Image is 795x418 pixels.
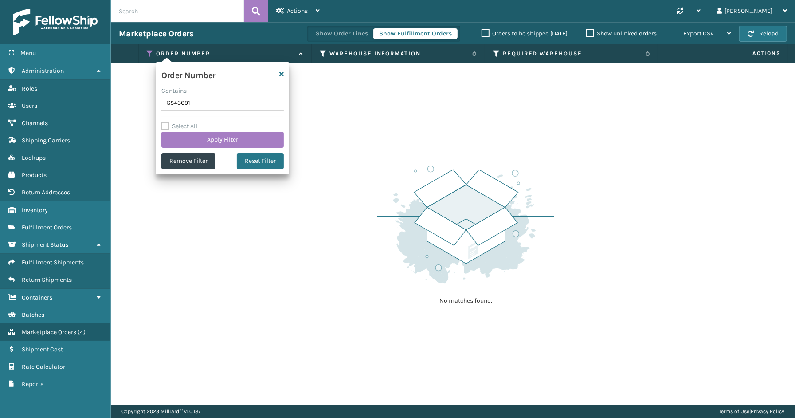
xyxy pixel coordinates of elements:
h4: Order Number [161,67,215,81]
img: logo [13,9,98,35]
span: Actions [287,7,308,15]
a: Terms of Use [719,408,749,414]
input: Type the text you wish to filter on [161,95,284,111]
button: Reload [739,26,787,42]
span: Reports [22,380,43,388]
span: Containers [22,294,52,301]
label: Orders to be shipped [DATE] [482,30,568,37]
span: Shipment Cost [22,346,63,353]
span: Export CSV [683,30,714,37]
span: Shipping Carriers [22,137,70,144]
span: Menu [20,49,36,57]
button: Show Fulfillment Orders [373,28,458,39]
span: Channels [22,119,48,127]
span: Return Shipments [22,276,72,284]
label: Warehouse Information [329,50,468,58]
span: Batches [22,311,44,319]
span: Fulfillment Shipments [22,259,84,266]
label: Show unlinked orders [586,30,657,37]
label: Contains [161,86,187,95]
h3: Marketplace Orders [119,28,193,39]
label: Select All [161,122,197,130]
span: Products [22,171,47,179]
span: Return Addresses [22,189,70,196]
span: ( 4 ) [78,328,86,336]
button: Remove Filter [161,153,215,169]
span: Rate Calculator [22,363,65,371]
label: Required Warehouse [503,50,641,58]
p: Copyright 2023 Milliard™ v 1.0.187 [121,405,201,418]
span: Shipment Status [22,241,68,248]
span: Lookups [22,154,46,162]
span: Users [22,102,37,110]
button: Reset Filter [237,153,284,169]
button: Show Order Lines [310,28,374,39]
span: Actions [661,46,786,61]
span: Inventory [22,206,48,214]
span: Administration [22,67,64,75]
button: Apply Filter [161,132,284,148]
a: Privacy Policy [751,408,784,414]
label: Order Number [156,50,294,58]
span: Roles [22,85,37,92]
span: Marketplace Orders [22,328,76,336]
div: | [719,405,784,418]
span: Fulfillment Orders [22,224,72,231]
